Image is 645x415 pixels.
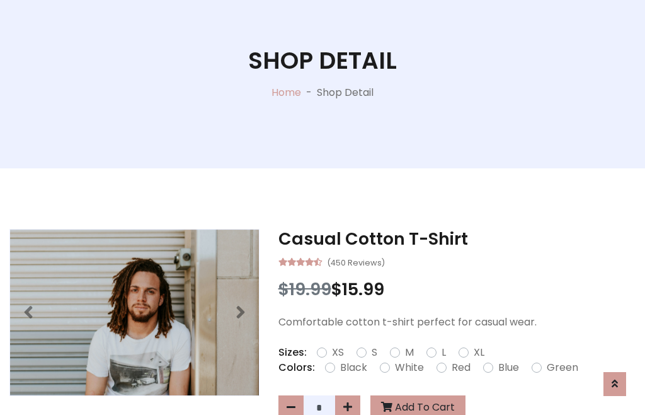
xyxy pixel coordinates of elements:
img: Image [10,230,259,395]
label: M [405,345,414,360]
span: $19.99 [278,278,331,301]
label: White [395,360,424,375]
p: Shop Detail [317,85,374,100]
a: Home [271,85,301,100]
span: 15.99 [342,278,384,301]
small: (450 Reviews) [327,254,385,269]
p: Colors: [278,360,315,375]
label: Blue [498,360,519,375]
label: XL [474,345,484,360]
h3: Casual Cotton T-Shirt [278,229,636,249]
label: Black [340,360,367,375]
label: S [372,345,377,360]
label: Green [547,360,578,375]
p: Comfortable cotton t-shirt perfect for casual wear. [278,315,636,330]
p: - [301,85,317,100]
label: XS [332,345,344,360]
p: Sizes: [278,345,307,360]
h3: $ [278,279,636,300]
label: Red [452,360,471,375]
label: L [442,345,446,360]
h1: Shop Detail [248,47,397,75]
